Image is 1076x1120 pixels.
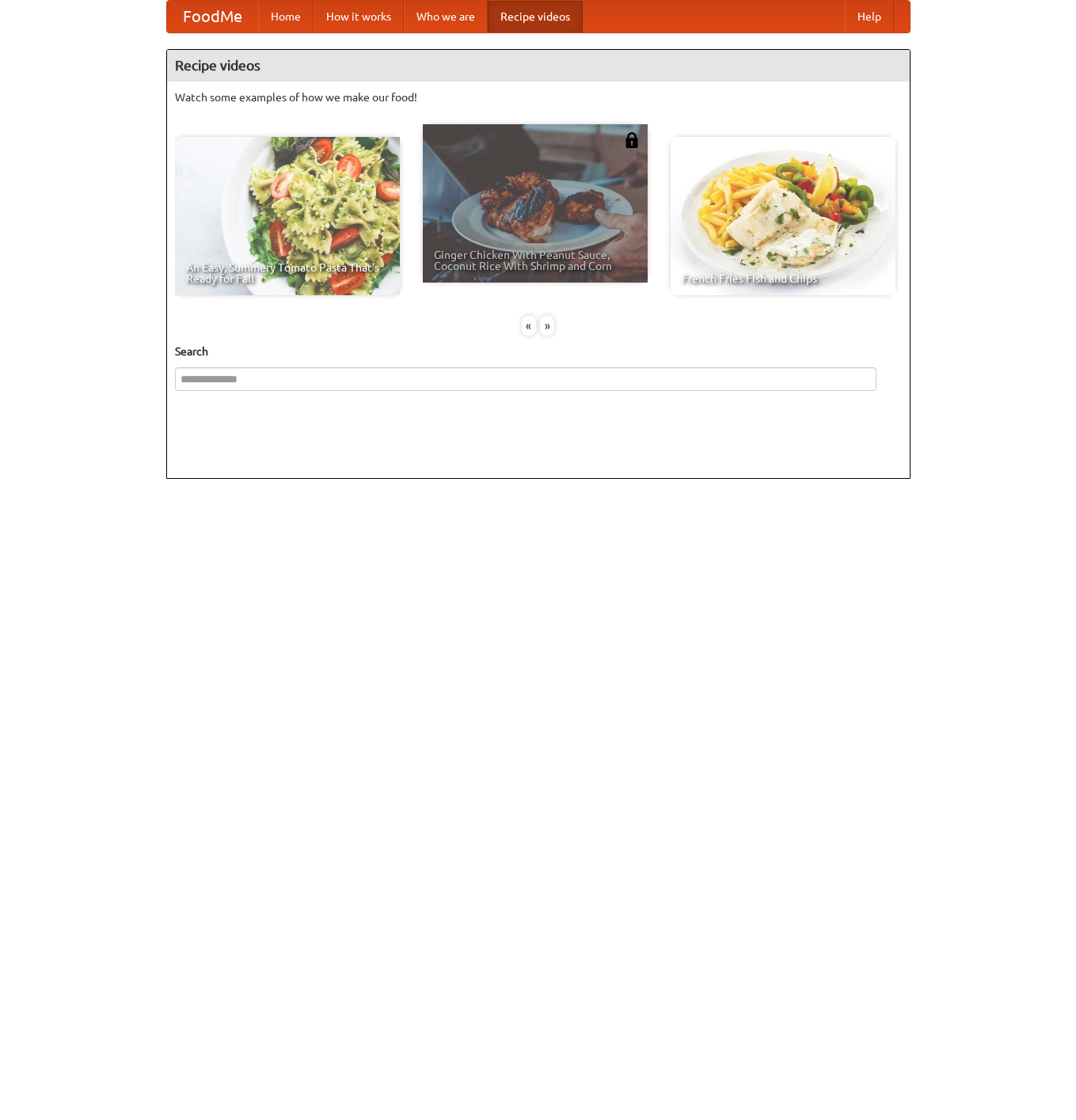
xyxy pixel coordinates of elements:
a: Help [845,1,894,32]
a: Home [258,1,314,32]
h4: Recipe videos [167,50,910,82]
h5: Search [175,344,902,359]
p: Watch some examples of how we make our food! [175,89,902,105]
a: An Easy, Summery Tomato Pasta That's Ready for Fall [175,137,400,295]
a: Recipe videos [488,1,583,32]
a: French Fries Fish and Chips [671,137,895,295]
img: 483408.png [624,132,640,148]
span: An Easy, Summery Tomato Pasta That's Ready for Fall [186,262,389,284]
a: How it works [314,1,404,32]
div: » [540,316,554,336]
span: French Fries Fish and Chips [682,273,884,284]
a: FoodMe [167,1,258,32]
a: Who we are [404,1,488,32]
div: « [522,316,536,336]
